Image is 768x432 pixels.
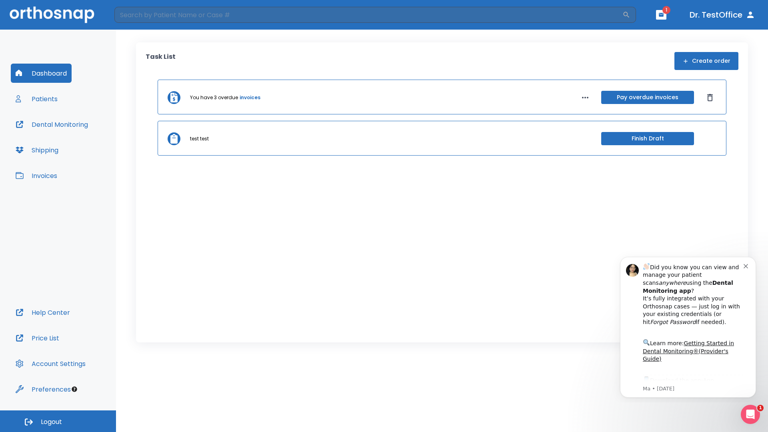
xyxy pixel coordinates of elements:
[146,52,176,70] p: Task List
[608,250,768,402] iframe: Intercom notifications message
[10,6,94,23] img: Orthosnap
[11,89,62,108] button: Patients
[11,115,93,134] button: Dental Monitoring
[35,126,136,166] div: Download the app: | ​ Let us know if you need help getting started!
[11,140,63,160] button: Shipping
[11,328,64,348] button: Price List
[41,418,62,426] span: Logout
[71,386,78,393] div: Tooltip anchor
[11,166,62,185] button: Invoices
[662,6,670,14] span: 1
[686,8,758,22] button: Dr. TestOffice
[35,136,136,143] p: Message from Ma, sent 6w ago
[601,132,694,145] button: Finish Draft
[757,405,764,411] span: 1
[601,91,694,104] button: Pay overdue invoices
[190,135,209,142] p: test test
[741,405,760,424] iframe: Intercom live chat
[704,91,716,104] button: Dismiss
[11,380,76,399] button: Preferences
[240,94,260,101] a: invoices
[11,64,72,83] button: Dashboard
[136,12,142,19] button: Dismiss notification
[674,52,738,70] button: Create order
[35,128,106,142] a: App Store
[11,303,75,322] button: Help Center
[11,354,90,373] button: Account Settings
[114,7,622,23] input: Search by Patient Name or Case #
[190,94,238,101] p: You have 3 overdue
